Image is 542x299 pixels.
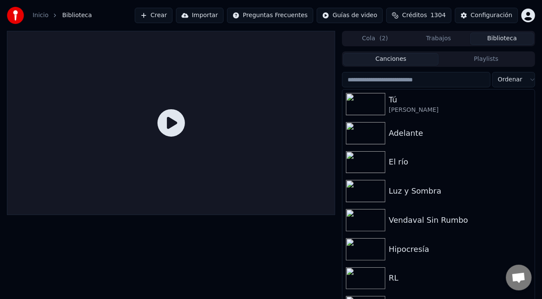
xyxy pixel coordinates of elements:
[33,11,48,20] a: Inicio
[389,156,531,168] div: El río
[389,94,531,106] div: Tú
[407,33,470,45] button: Trabajos
[430,11,446,20] span: 1304
[439,53,534,66] button: Playlists
[498,75,522,84] span: Ordenar
[386,8,451,23] button: Créditos1304
[389,272,531,284] div: RL
[455,8,518,23] button: Configuración
[379,34,388,43] span: ( 2 )
[62,11,92,20] span: Biblioteca
[389,214,531,226] div: Vendaval Sin Rumbo
[33,11,92,20] nav: breadcrumb
[471,11,512,20] div: Configuración
[343,53,439,66] button: Canciones
[402,11,427,20] span: Créditos
[135,8,173,23] button: Crear
[227,8,313,23] button: Preguntas Frecuentes
[389,185,531,197] div: Luz y Sombra
[7,7,24,24] img: youka
[389,127,531,139] div: Adelante
[317,8,383,23] button: Guías de video
[470,33,534,45] button: Biblioteca
[343,33,407,45] button: Cola
[389,243,531,255] div: Hipocresía
[389,106,531,114] div: [PERSON_NAME]
[176,8,224,23] button: Importar
[506,265,532,290] div: Chat abierto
